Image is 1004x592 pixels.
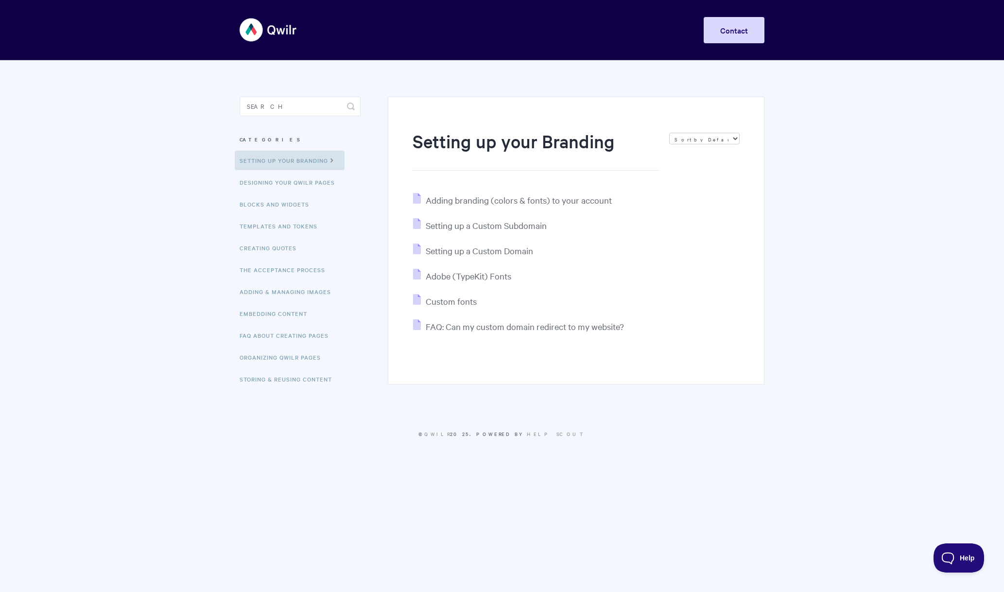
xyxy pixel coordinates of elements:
[240,326,336,345] a: FAQ About Creating Pages
[240,12,297,48] img: Qwilr Help Center
[426,270,511,281] span: Adobe (TypeKit) Fonts
[426,194,612,206] span: Adding branding (colors & fonts) to your account
[426,296,477,307] span: Custom fonts
[413,245,533,256] a: Setting up a Custom Domain
[240,194,316,214] a: Blocks and Widgets
[240,304,314,323] a: Embedding Content
[240,97,361,116] input: Search
[413,129,659,171] h1: Setting up your Branding
[426,220,547,231] span: Setting up a Custom Subdomain
[527,430,586,437] a: Help Scout
[235,151,345,170] a: Setting up your Branding
[240,173,342,192] a: Designing Your Qwilr Pages
[240,260,332,279] a: The Acceptance Process
[413,270,511,281] a: Adobe (TypeKit) Fonts
[240,131,361,148] h3: Categories
[240,282,338,301] a: Adding & Managing Images
[240,369,339,389] a: Storing & Reusing Content
[413,296,477,307] a: Custom fonts
[424,430,450,437] a: Qwilr
[476,430,586,437] span: Powered by
[413,321,624,332] a: FAQ: Can my custom domain redirect to my website?
[240,430,764,438] p: © 2025.
[426,245,533,256] span: Setting up a Custom Domain
[934,543,985,573] iframe: Toggle Customer Support
[413,220,547,231] a: Setting up a Custom Subdomain
[240,238,304,258] a: Creating Quotes
[413,194,612,206] a: Adding branding (colors & fonts) to your account
[669,133,740,144] select: Page reloads on selection
[426,321,624,332] span: FAQ: Can my custom domain redirect to my website?
[240,348,328,367] a: Organizing Qwilr Pages
[240,216,325,236] a: Templates and Tokens
[704,17,764,43] a: Contact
